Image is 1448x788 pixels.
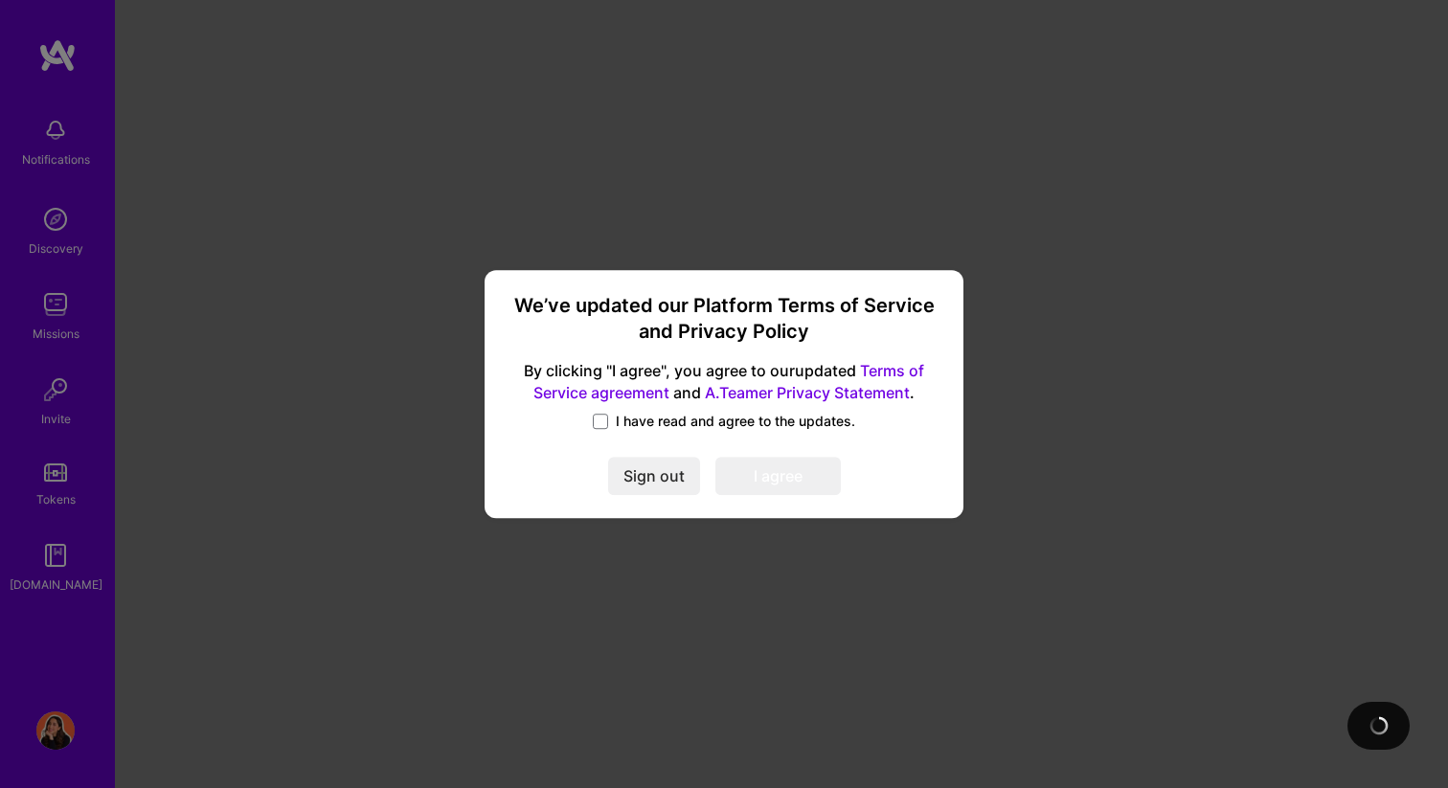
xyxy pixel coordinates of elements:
[715,457,841,495] button: I agree
[508,361,940,405] span: By clicking "I agree", you agree to our updated and .
[508,293,940,346] h3: We’ve updated our Platform Terms of Service and Privacy Policy
[616,412,855,431] span: I have read and agree to the updates.
[533,362,924,403] a: Terms of Service agreement
[1367,713,1391,737] img: loading
[705,383,910,402] a: A.Teamer Privacy Statement
[608,457,700,495] button: Sign out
